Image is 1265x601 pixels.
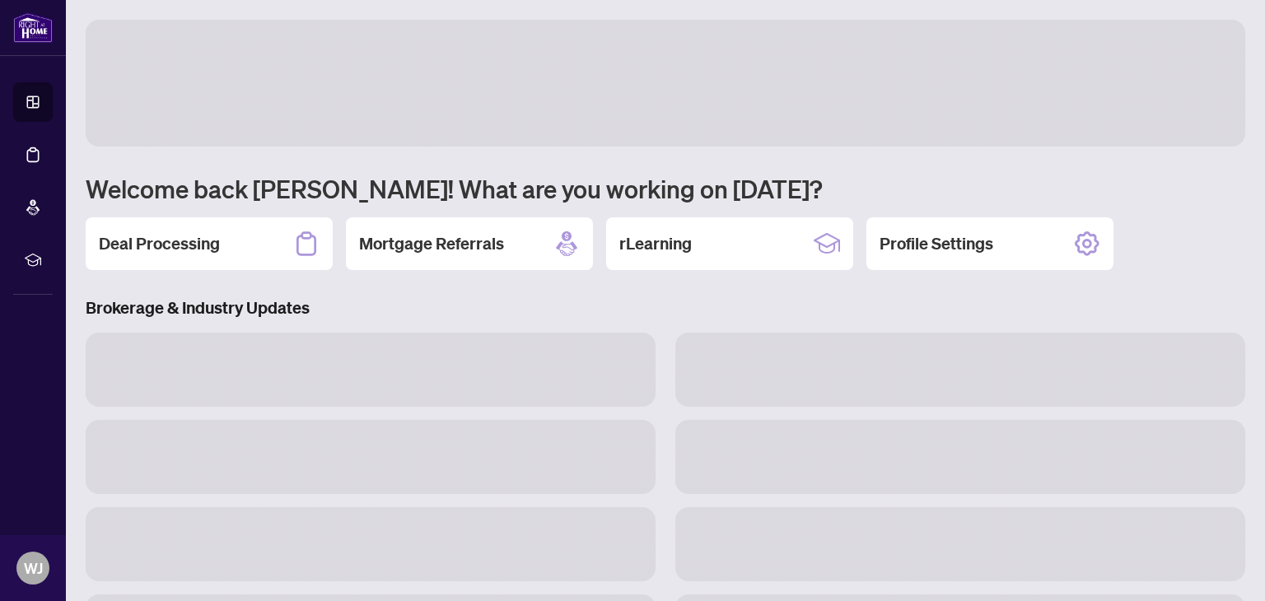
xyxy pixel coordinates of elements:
h2: Mortgage Referrals [359,232,504,255]
img: logo [13,12,53,43]
h2: rLearning [619,232,692,255]
h2: Profile Settings [880,232,993,255]
h3: Brokerage & Industry Updates [86,296,1245,319]
span: WJ [24,557,43,580]
h2: Deal Processing [99,232,220,255]
h1: Welcome back [PERSON_NAME]! What are you working on [DATE]? [86,173,1245,204]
